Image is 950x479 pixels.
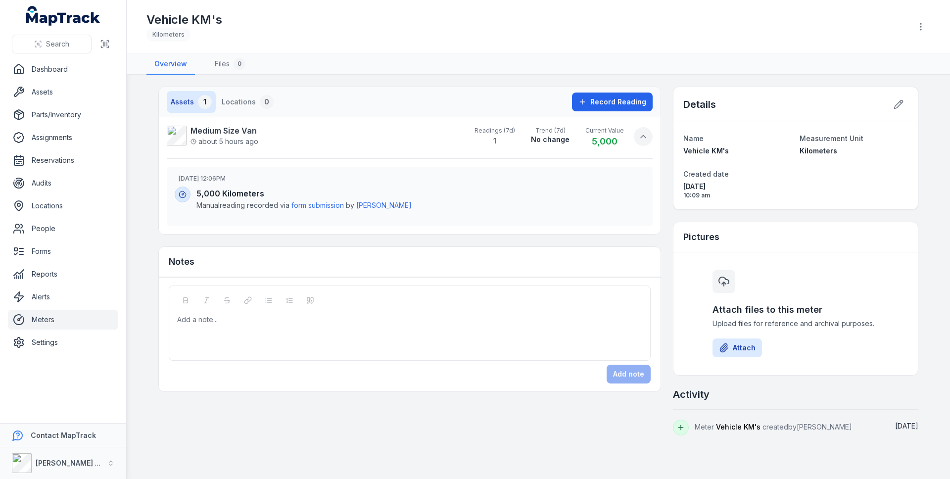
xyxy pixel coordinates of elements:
[196,200,645,210] span: Manual reading recorded via by
[800,134,863,143] span: Measurement Unit
[531,127,570,135] span: Trend (7d)
[8,128,118,147] a: Assignments
[234,58,245,70] div: 0
[8,241,118,261] a: Forms
[167,91,216,113] button: Assets1
[592,136,617,146] strong: 5,000
[493,137,496,145] strong: 1
[531,135,570,144] strong: No change
[695,423,852,431] span: Meter created by [PERSON_NAME]
[712,303,879,317] h3: Attach files to this meter
[8,310,118,330] a: Meters
[196,188,645,199] h4: 5,000 Kilometers
[167,125,465,146] a: Medium Size Vanabout 5 hours ago
[36,459,128,467] strong: [PERSON_NAME] Electrical
[475,127,515,135] span: Readings (7d)
[179,175,645,183] h3: [DATE] 12:06PM
[190,125,258,137] strong: Medium Size Van
[356,200,412,210] a: [PERSON_NAME]
[169,255,194,269] h3: Notes
[190,137,258,146] span: about 5 hours ago
[8,287,118,307] a: Alerts
[895,422,918,430] time: 07/10/2025, 10:09:24 am
[8,196,118,216] a: Locations
[31,431,96,439] strong: Contact MapTrack
[8,333,118,352] a: Settings
[218,91,278,113] button: Locations0
[712,319,879,329] span: Upload files for reference and archival purposes.
[26,6,100,26] a: MapTrack
[8,264,118,284] a: Reports
[572,93,653,111] button: Record Reading
[207,54,253,75] a: Files0
[12,35,92,53] button: Search
[585,127,624,135] span: Current Value
[683,97,716,111] h2: Details
[716,423,760,431] span: Vehicle KM's
[673,387,710,401] h2: Activity
[683,182,792,192] span: [DATE]
[683,182,792,199] time: 07/10/2025, 10:09:24 am
[590,97,646,107] span: Record Reading
[683,146,729,155] span: Vehicle KM's
[8,219,118,239] a: People
[712,338,762,357] button: Attach
[683,192,792,199] span: 10:09 am
[683,170,729,178] span: Created date
[260,95,274,109] div: 0
[8,150,118,170] a: Reservations
[146,28,190,42] div: Kilometers
[46,39,69,49] span: Search
[8,82,118,102] a: Assets
[800,146,837,155] span: Kilometers
[683,134,704,143] span: Name
[146,54,195,75] a: Overview
[895,422,918,430] span: [DATE]
[8,173,118,193] a: Audits
[8,105,118,125] a: Parts/Inventory
[198,95,212,109] div: 1
[291,200,344,210] a: form submission
[683,230,719,244] h3: Pictures
[146,12,222,28] h1: Vehicle KM's
[8,59,118,79] a: Dashboard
